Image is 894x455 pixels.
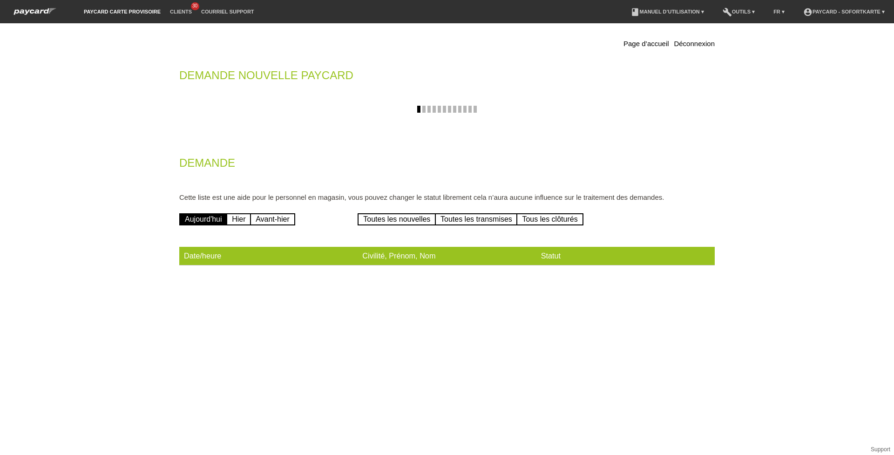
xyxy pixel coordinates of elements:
h2: Demande [179,158,715,172]
a: Aujourd'hui [179,213,228,225]
a: paycard Sofortkarte [9,11,61,18]
a: Support [871,446,890,453]
a: Clients [165,9,196,14]
i: account_circle [803,7,813,17]
a: bookManuel d’utilisation ▾ [626,9,709,14]
th: Date/heure [179,247,358,265]
a: Hier [226,213,251,225]
span: 30 [191,2,199,10]
th: Civilité, Prénom, Nom [358,247,536,265]
a: buildOutils ▾ [718,9,759,14]
i: build [723,7,732,17]
h2: Demande nouvelle Paycard [179,71,715,85]
a: Déconnexion [674,40,715,48]
a: paycard carte provisoire [79,9,165,14]
i: book [630,7,640,17]
img: loading.gif [417,106,477,113]
a: Tous les clôturés [516,213,583,225]
a: Page d’accueil [623,40,669,48]
a: Toutes les transmises [435,213,518,225]
a: Toutes les nouvelles [358,213,436,225]
a: Avant-hier [250,213,295,225]
p: Cette liste est une aide pour le personnel en magasin, vous pouvez changer le statut librement ce... [179,193,715,201]
th: Statut [536,247,715,265]
img: paycard Sofortkarte [9,7,61,16]
a: Courriel Support [196,9,258,14]
a: account_circlepaycard - Sofortkarte ▾ [799,9,889,14]
a: FR ▾ [769,9,789,14]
